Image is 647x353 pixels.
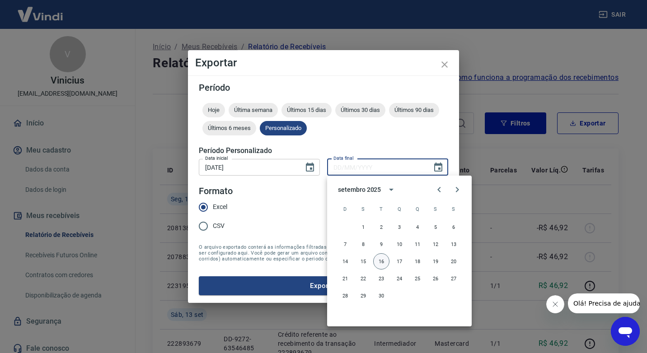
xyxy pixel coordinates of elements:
[335,107,385,113] span: Últimos 30 dias
[445,236,462,252] button: 13
[429,158,447,176] button: Choose date
[355,288,371,304] button: 29
[199,146,448,155] h5: Período Personalizado
[373,253,389,269] button: 16
[355,200,371,218] span: segunda-feira
[611,317,640,346] iframe: Botão para abrir a janela de mensagens
[260,121,307,135] div: Personalizado
[391,200,408,218] span: quarta-feira
[199,159,297,176] input: DD/MM/YYYY
[337,253,353,269] button: 14
[199,276,448,295] button: Exportar
[301,158,319,176] button: Choose date, selected date is 1 de set de 2025
[213,221,225,231] span: CSV
[373,219,389,235] button: 2
[389,103,439,117] div: Últimos 90 dias
[373,270,389,287] button: 23
[355,253,371,269] button: 15
[409,236,426,252] button: 11
[430,181,448,199] button: Previous month
[229,107,278,113] span: Última semana
[391,253,408,269] button: 17
[202,107,225,113] span: Hoje
[445,200,462,218] span: sábado
[409,270,426,287] button: 25
[445,219,462,235] button: 6
[409,219,426,235] button: 4
[337,236,353,252] button: 7
[337,270,353,287] button: 21
[427,236,444,252] button: 12
[327,159,426,176] input: DD/MM/YYYY
[333,155,354,162] label: Data final
[281,103,332,117] div: Últimos 15 dias
[199,185,233,198] legend: Formato
[205,155,228,162] label: Data inicial
[337,200,353,218] span: domingo
[355,219,371,235] button: 1
[202,121,256,135] div: Últimos 6 meses
[355,270,371,287] button: 22
[568,293,640,313] iframe: Mensagem da empresa
[195,57,452,68] h4: Exportar
[338,185,381,195] div: setembro 2025
[5,6,76,14] span: Olá! Precisa de ajuda?
[199,244,448,262] span: O arquivo exportado conterá as informações filtradas na tela anterior com exceção do período que ...
[213,202,227,212] span: Excel
[391,236,408,252] button: 10
[281,107,332,113] span: Últimos 15 dias
[373,200,389,218] span: terça-feira
[546,295,564,313] iframe: Fechar mensagem
[434,54,455,75] button: close
[409,253,426,269] button: 18
[409,200,426,218] span: quinta-feira
[199,83,448,92] h5: Período
[427,253,444,269] button: 19
[202,103,225,117] div: Hoje
[384,182,399,197] button: calendar view is open, switch to year view
[229,103,278,117] div: Última semana
[202,125,256,131] span: Últimos 6 meses
[391,270,408,287] button: 24
[337,288,353,304] button: 28
[389,107,439,113] span: Últimos 90 dias
[373,288,389,304] button: 30
[445,270,462,287] button: 27
[445,253,462,269] button: 20
[427,200,444,218] span: sexta-feira
[427,219,444,235] button: 5
[373,236,389,252] button: 9
[335,103,385,117] div: Últimos 30 dias
[355,236,371,252] button: 8
[427,270,444,287] button: 26
[260,125,307,131] span: Personalizado
[391,219,408,235] button: 3
[448,181,466,199] button: Next month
